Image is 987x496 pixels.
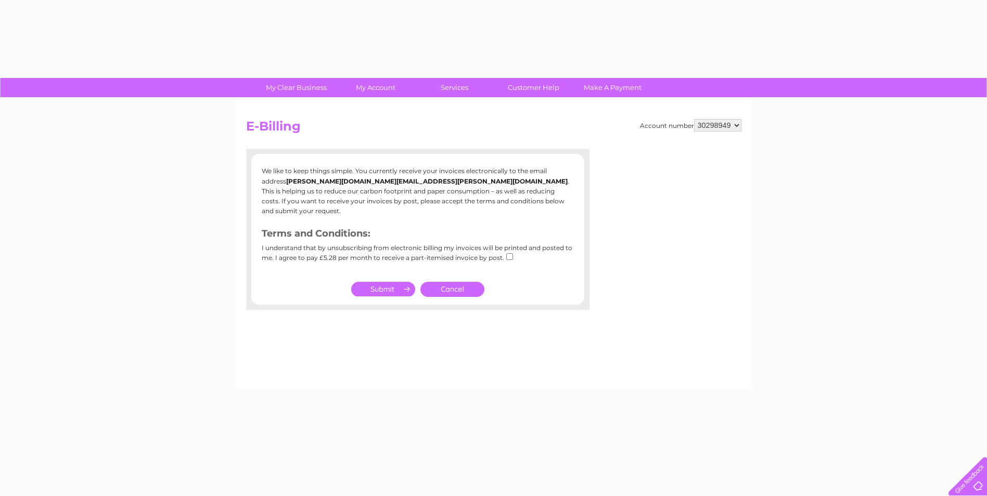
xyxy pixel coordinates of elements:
[262,226,574,244] h3: Terms and Conditions:
[640,119,741,132] div: Account number
[351,282,415,296] input: Submit
[412,78,497,97] a: Services
[491,78,576,97] a: Customer Help
[286,177,568,185] b: [PERSON_NAME][DOMAIN_NAME][EMAIL_ADDRESS][PERSON_NAME][DOMAIN_NAME]
[253,78,339,97] a: My Clear Business
[262,166,574,216] p: We like to keep things simple. You currently receive your invoices electronically to the email ad...
[420,282,484,297] a: Cancel
[262,244,574,269] div: I understand that by unsubscribing from electronic billing my invoices will be printed and posted...
[246,119,741,139] h2: E-Billing
[570,78,656,97] a: Make A Payment
[332,78,418,97] a: My Account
